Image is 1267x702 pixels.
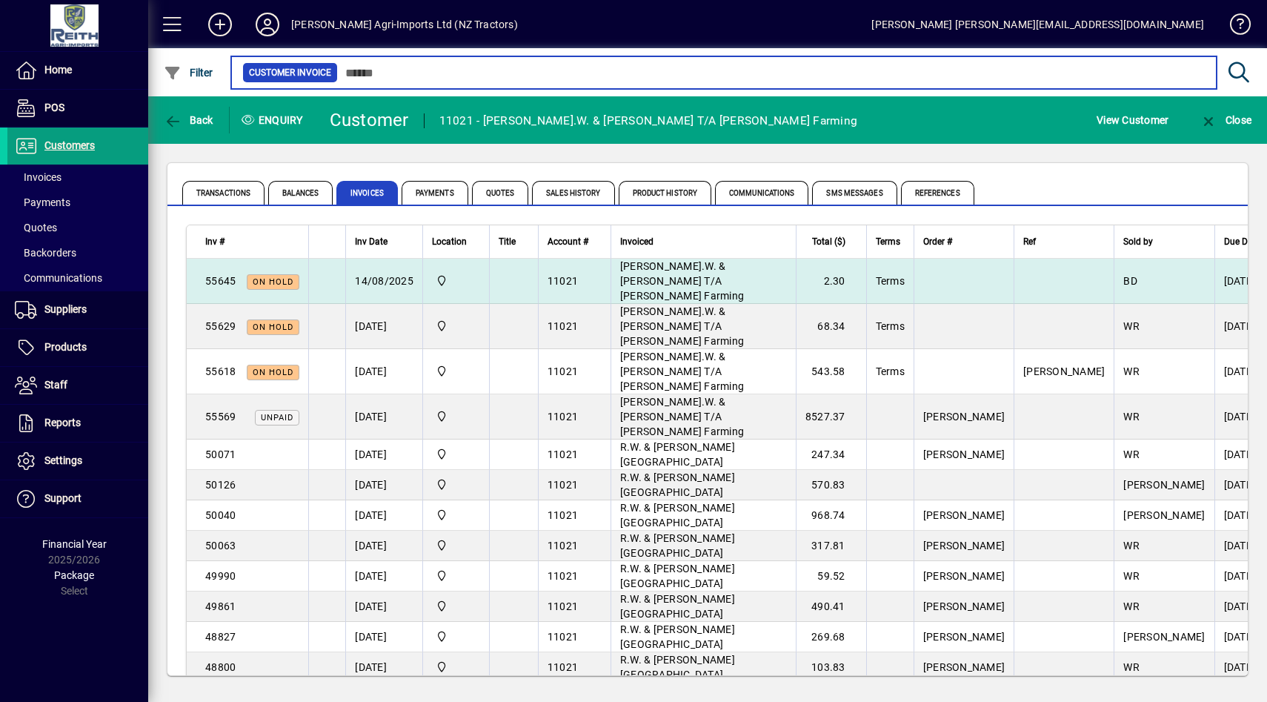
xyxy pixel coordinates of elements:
[205,661,236,673] span: 48800
[205,600,236,612] span: 49861
[715,181,808,205] span: Communications
[620,351,744,392] span: [PERSON_NAME].W. & [PERSON_NAME] T/A [PERSON_NAME] Farming
[620,623,735,650] span: R.W. & [PERSON_NAME][GEOGRAPHIC_DATA]
[7,240,148,265] a: Backorders
[532,181,614,205] span: Sales History
[548,448,578,460] span: 11021
[345,561,422,592] td: [DATE]
[796,500,866,531] td: 968.74
[1023,234,1105,250] div: Ref
[268,181,333,205] span: Balances
[345,259,422,304] td: 14/08/2025
[336,181,398,205] span: Invoices
[1123,365,1140,377] span: WR
[620,441,735,468] span: R.W. & [PERSON_NAME][GEOGRAPHIC_DATA]
[923,600,1005,612] span: [PERSON_NAME]
[355,234,413,250] div: Inv Date
[796,592,866,622] td: 490.41
[923,631,1005,643] span: [PERSON_NAME]
[923,570,1005,582] span: [PERSON_NAME]
[345,394,422,440] td: [DATE]
[923,234,952,250] span: Order #
[44,303,87,315] span: Suppliers
[796,349,866,394] td: 543.58
[355,234,388,250] span: Inv Date
[164,114,213,126] span: Back
[796,394,866,440] td: 8527.37
[548,661,578,673] span: 11021
[7,291,148,328] a: Suppliers
[432,234,480,250] div: Location
[44,64,72,76] span: Home
[205,448,236,460] span: 50071
[620,260,744,302] span: [PERSON_NAME].W. & [PERSON_NAME] T/A [PERSON_NAME] Farming
[345,349,422,394] td: [DATE]
[620,502,735,529] span: R.W. & [PERSON_NAME][GEOGRAPHIC_DATA]
[796,531,866,561] td: 317.81
[1023,234,1036,250] span: Ref
[205,234,225,250] span: Inv #
[253,322,293,332] span: On hold
[432,446,480,463] span: Ashburton
[805,234,859,250] div: Total ($)
[1123,275,1137,287] span: BD
[812,181,897,205] span: SMS Messages
[44,341,87,353] span: Products
[1097,108,1168,132] span: View Customer
[620,234,654,250] span: Invoiced
[548,509,578,521] span: 11021
[432,363,480,380] span: Ashburton
[548,540,578,552] span: 11021
[345,531,422,561] td: [DATE]
[44,102,64,113] span: POS
[1123,320,1140,332] span: WR
[876,275,905,287] span: Terms
[796,652,866,683] td: 103.83
[330,108,409,132] div: Customer
[548,600,578,612] span: 11021
[548,320,578,332] span: 11021
[796,622,866,652] td: 269.68
[54,569,94,581] span: Package
[1219,3,1248,51] a: Knowledge Base
[345,500,422,531] td: [DATE]
[291,13,518,36] div: [PERSON_NAME] Agri-Imports Ltd (NZ Tractors)
[205,365,236,377] span: 55618
[923,540,1005,552] span: [PERSON_NAME]
[1123,570,1140,582] span: WR
[249,65,331,80] span: Customer Invoice
[230,108,319,132] div: Enquiry
[345,440,422,470] td: [DATE]
[432,598,480,615] span: Ashburton
[432,537,480,554] span: Ashburton
[160,107,217,133] button: Back
[7,215,148,240] a: Quotes
[620,234,787,250] div: Invoiced
[7,90,148,127] a: POS
[42,538,107,550] span: Financial Year
[548,234,588,250] span: Account #
[499,234,516,250] span: Title
[876,365,905,377] span: Terms
[7,190,148,215] a: Payments
[923,411,1005,423] span: [PERSON_NAME]
[1184,107,1267,133] app-page-header-button: Close enquiry
[499,234,529,250] div: Title
[261,413,293,423] span: Unpaid
[620,532,735,559] span: R.W. & [PERSON_NAME][GEOGRAPHIC_DATA]
[7,329,148,366] a: Products
[44,454,82,466] span: Settings
[7,265,148,291] a: Communications
[205,509,236,521] span: 50040
[548,234,602,250] div: Account #
[205,234,299,250] div: Inv #
[923,661,1005,673] span: [PERSON_NAME]
[402,181,468,205] span: Payments
[796,259,866,304] td: 2.30
[923,234,1005,250] div: Order #
[15,222,57,234] span: Quotes
[15,196,70,208] span: Payments
[160,59,217,86] button: Filter
[432,234,467,250] span: Location
[205,540,236,552] span: 50063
